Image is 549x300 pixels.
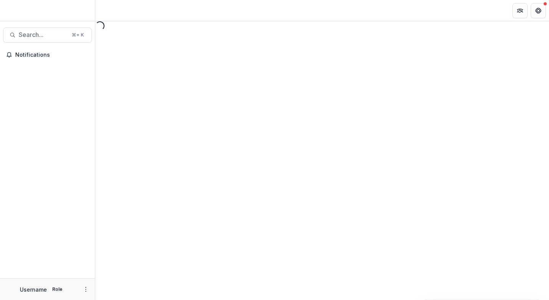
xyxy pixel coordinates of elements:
div: ⌘ + K [70,31,85,39]
button: Get Help [531,3,546,18]
button: Partners [512,3,528,18]
button: Search... [3,27,92,43]
button: Notifications [3,49,92,61]
span: Search... [19,31,67,38]
p: Username [20,286,47,294]
button: More [81,285,90,294]
p: Role [50,286,65,293]
span: Notifications [15,52,89,58]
